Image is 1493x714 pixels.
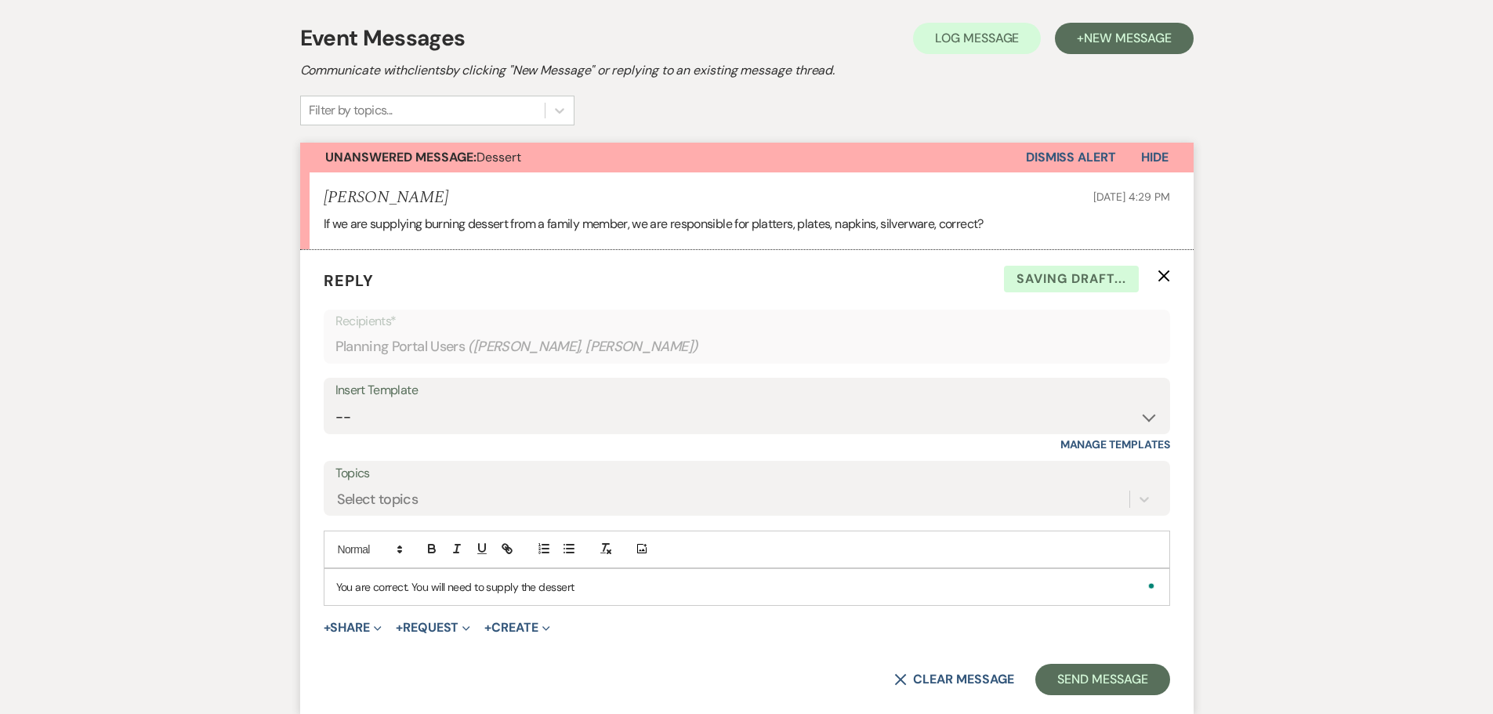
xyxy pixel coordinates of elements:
[396,622,470,634] button: Request
[335,462,1158,485] label: Topics
[1141,149,1169,165] span: Hide
[1035,664,1169,695] button: Send Message
[335,332,1158,362] div: Planning Portal Users
[336,578,1158,596] p: You are correct. You will need to supply the dessert
[1004,266,1139,292] span: Saving draft...
[1084,30,1171,46] span: New Message
[300,22,466,55] h1: Event Messages
[468,336,698,357] span: ( [PERSON_NAME], [PERSON_NAME] )
[1116,143,1194,172] button: Hide
[396,622,403,634] span: +
[337,489,419,510] div: Select topics
[309,101,393,120] div: Filter by topics...
[335,379,1158,402] div: Insert Template
[324,270,374,291] span: Reply
[484,622,549,634] button: Create
[894,673,1013,686] button: Clear message
[300,61,1194,80] h2: Communicate with clients by clicking "New Message" or replying to an existing message thread.
[300,143,1026,172] button: Unanswered Message:Dessert
[913,23,1041,54] button: Log Message
[935,30,1019,46] span: Log Message
[324,188,448,208] h5: [PERSON_NAME]
[325,149,521,165] span: Dessert
[484,622,491,634] span: +
[1060,437,1170,451] a: Manage Templates
[1093,190,1169,204] span: [DATE] 4:29 PM
[1055,23,1193,54] button: +New Message
[324,214,1170,234] p: If we are supplying burning dessert from a family member, we are responsible for platters, plates...
[324,569,1169,605] div: To enrich screen reader interactions, please activate Accessibility in Grammarly extension settings
[335,311,1158,332] p: Recipients*
[324,622,382,634] button: Share
[325,149,477,165] strong: Unanswered Message:
[324,622,331,634] span: +
[1026,143,1116,172] button: Dismiss Alert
